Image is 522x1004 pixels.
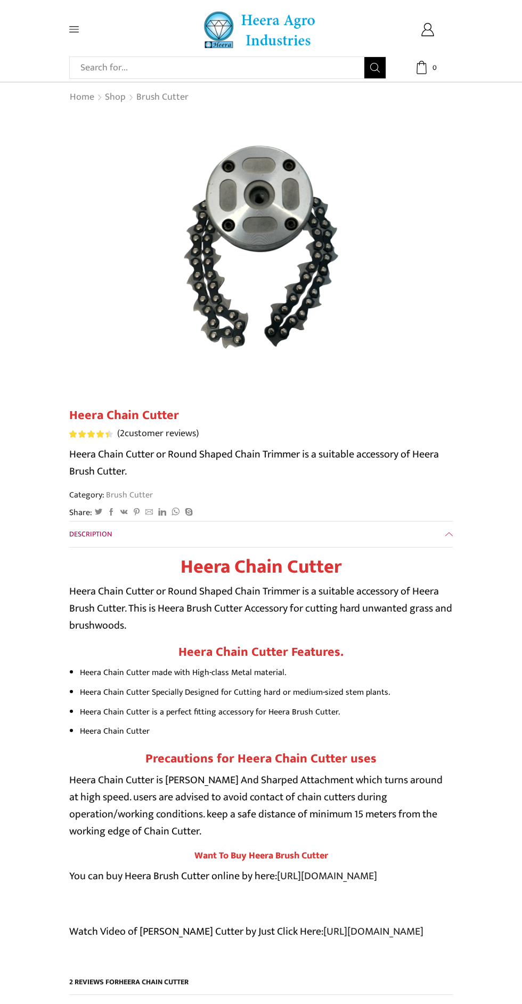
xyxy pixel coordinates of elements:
[80,665,453,680] li: Heera Chain Cutter made with High-class Metal material.
[69,583,453,634] p: Heera Chain Cutter or Round Shaped Chain Trimmer is a suitable accessory of Heera Brush Cutter. T...
[69,430,115,438] span: 2
[104,488,153,502] a: Brush Cutter
[136,91,189,105] a: Brush Cutter
[145,748,377,769] strong: Precautions for Heera Chain Cutter uses
[181,551,341,583] strong: Heera Chain Cutter
[69,528,112,540] span: Description
[119,976,189,988] span: Heera Chain Cutter
[80,724,453,739] li: Heera Chain Cutter
[69,507,92,519] span: Share:
[69,868,453,885] p: You can buy Heera Brush Cutter online by here:
[75,57,364,78] input: Search for...
[364,57,386,78] button: Search button
[69,408,453,423] h1: Heera Chain Cutter
[120,425,125,441] span: 2
[323,922,423,941] a: [URL][DOMAIN_NAME]
[194,848,328,864] strong: Want To Buy Heera Brush Cutter
[80,704,453,720] li: Heera Chain Cutter is a perfect fitting accessory for Heera Brush Cutter.
[69,91,189,105] nav: Breadcrumb
[117,427,199,441] a: (2customer reviews)
[277,867,377,885] a: [URL][DOMAIN_NAME]
[69,772,453,840] p: Heera Chain Cutter is [PERSON_NAME] And Sharped Attachment which turns around at high speed. user...
[127,113,395,381] img: Heera Chain Cutter
[69,978,453,995] h2: 2 reviews for
[104,91,126,105] a: Shop
[80,685,453,700] li: Heera Chain Cutter Specially Designed for Cutting hard or medium-sized stem plants.
[69,446,453,480] p: Heera Chain Cutter or Round Shaped Chain Trimmer is a suitable accessory of Heera Brush Cutter.
[402,61,453,74] a: 0
[69,521,453,547] a: Description
[69,91,95,105] a: Home
[69,430,108,438] span: Rated out of 5 based on customer ratings
[69,923,453,940] p: Watch Video of [PERSON_NAME] Cutter by Just Click Here:
[69,430,112,438] div: Rated 4.50 out of 5
[178,641,344,663] strong: Heera Chain Cutter Features.
[429,62,439,73] span: 0
[69,489,153,501] span: Category:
